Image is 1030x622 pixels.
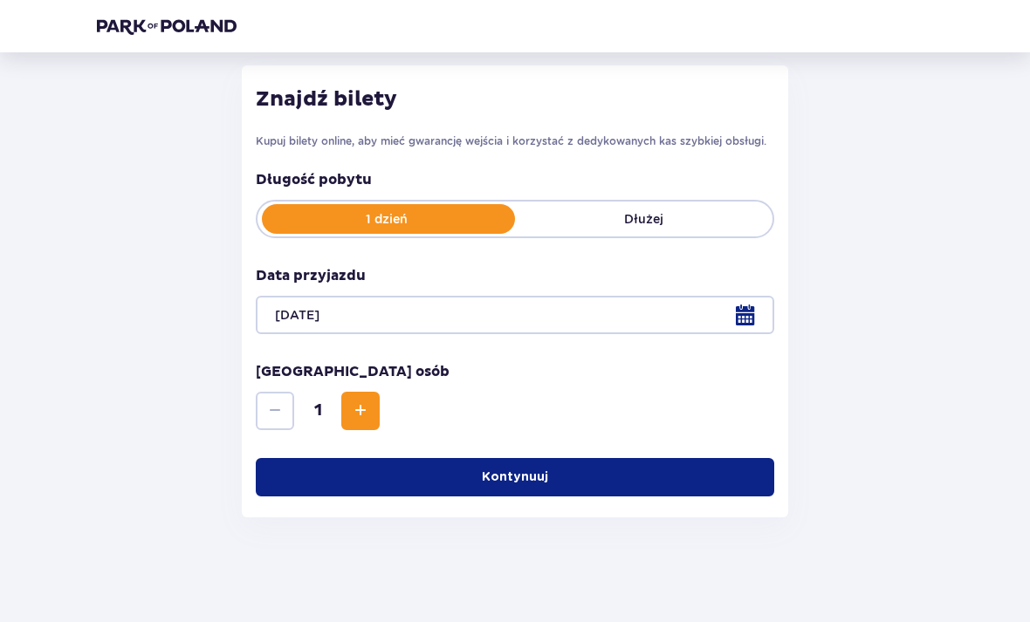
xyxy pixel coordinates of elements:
[515,210,772,228] p: Dłużej
[256,133,774,149] p: Kupuj bilety online, aby mieć gwarancję wejścia i korzystać z dedykowanych kas szybkiej obsługi.
[341,392,380,430] button: Zwiększ
[298,400,338,421] span: 1
[256,392,294,430] button: Zmniejsz
[256,266,366,285] p: Data przyjazdu
[257,210,515,228] p: 1 dzień
[256,362,450,381] p: [GEOGRAPHIC_DATA] osób
[482,468,548,486] p: Kontynuuj
[256,86,774,113] h2: Znajdź bilety
[256,170,774,189] p: Długość pobytu
[97,17,237,35] img: Park of Poland logo
[256,458,774,496] button: Kontynuuj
